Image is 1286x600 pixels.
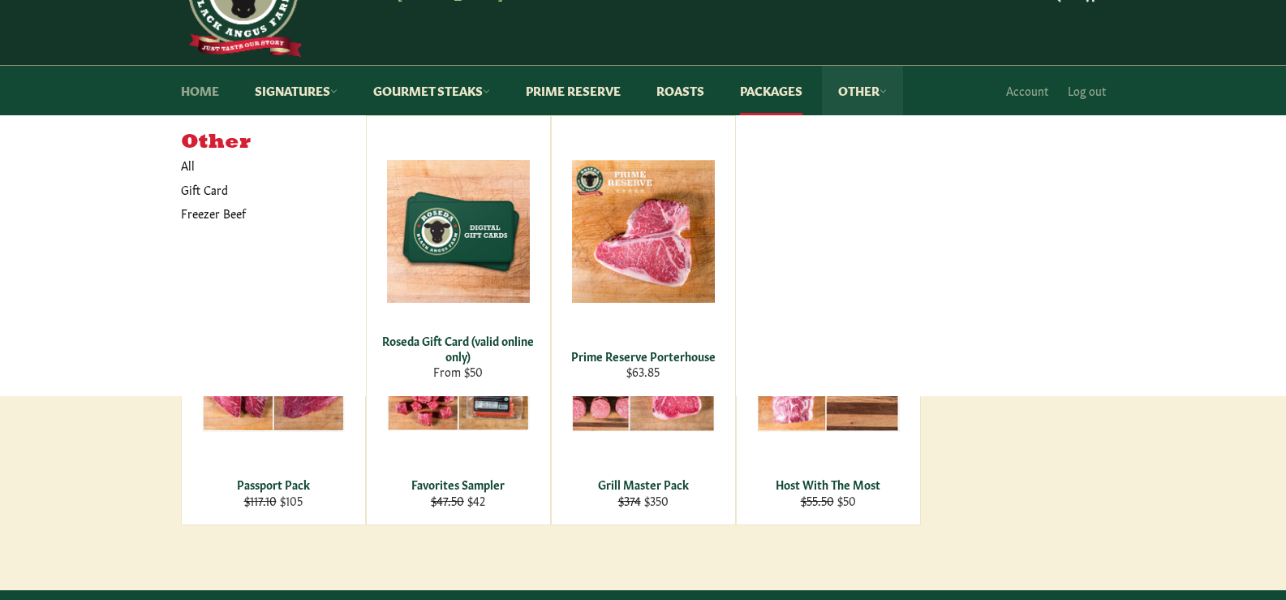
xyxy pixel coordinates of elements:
div: $42 [376,493,540,508]
a: Prime Reserve Porterhouse Prime Reserve Porterhouse $63.85 [551,115,736,396]
a: Gourmet Steaks [357,66,506,115]
div: Passport Pack [191,477,355,492]
s: $55.50 [801,492,834,508]
h5: Other [181,132,366,154]
a: Other [822,66,903,115]
div: Host With The Most [746,477,910,492]
a: All [173,153,366,177]
div: From $50 [376,364,540,379]
img: Roseda Gift Card (valid online only) [387,160,530,303]
s: $117.10 [244,492,277,508]
a: Gift Card [173,178,350,201]
a: Packages [724,66,819,115]
a: Prime Reserve [510,66,637,115]
div: $63.85 [561,364,725,379]
a: Signatures [239,66,354,115]
a: Log out [1060,67,1114,114]
a: Freezer Beef [173,201,350,225]
div: Roseda Gift Card (valid online only) [376,333,540,365]
div: $350 [561,493,725,508]
a: Account [998,67,1056,114]
s: $374 [618,492,641,508]
div: $105 [191,493,355,508]
a: Roseda Gift Card (valid online only) Roseda Gift Card (valid online only) From $50 [366,115,551,396]
div: Favorites Sampler [376,477,540,492]
s: $47.50 [431,492,464,508]
img: Prime Reserve Porterhouse [572,160,715,303]
div: Prime Reserve Porterhouse [561,348,725,364]
div: Grill Master Pack [561,477,725,492]
a: Roasts [640,66,720,115]
div: $50 [746,493,910,508]
a: Home [165,66,235,115]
